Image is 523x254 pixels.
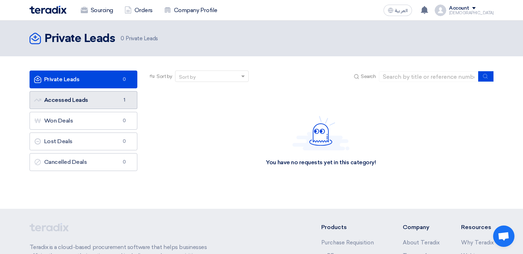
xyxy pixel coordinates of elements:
span: 0 [120,117,128,124]
a: Why Teradix [461,239,494,246]
a: Orders [119,2,158,18]
input: Search by title or reference number [379,71,479,82]
span: Search [361,73,376,80]
span: 1 [120,97,128,104]
div: [DEMOGRAPHIC_DATA] [449,11,493,15]
img: Teradix logo [30,6,67,14]
div: Account [449,5,469,11]
div: Sort by [179,73,196,81]
img: Hello [292,116,349,150]
span: Private Leads [121,35,158,43]
li: Products [321,223,381,232]
span: 0 [120,138,128,145]
a: Accessed Leads1 [30,91,138,109]
a: Private Leads0 [30,71,138,88]
span: 0 [121,35,124,42]
span: العربية [395,8,408,13]
img: profile_test.png [435,5,446,16]
a: Won Deals0 [30,112,138,130]
button: العربية [384,5,412,16]
span: Sort by [157,73,172,80]
a: Cancelled Deals0 [30,153,138,171]
a: Sourcing [75,2,119,18]
a: About Teradix [403,239,440,246]
a: Purchase Requisition [321,239,374,246]
a: Open chat [493,226,514,247]
li: Company [403,223,440,232]
span: 0 [120,76,128,83]
h2: Private Leads [44,32,115,46]
li: Resources [461,223,494,232]
div: You have no requests yet in this category! [266,159,376,166]
span: 0 [120,159,128,166]
a: Lost Deals0 [30,133,138,150]
a: Company Profile [158,2,223,18]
